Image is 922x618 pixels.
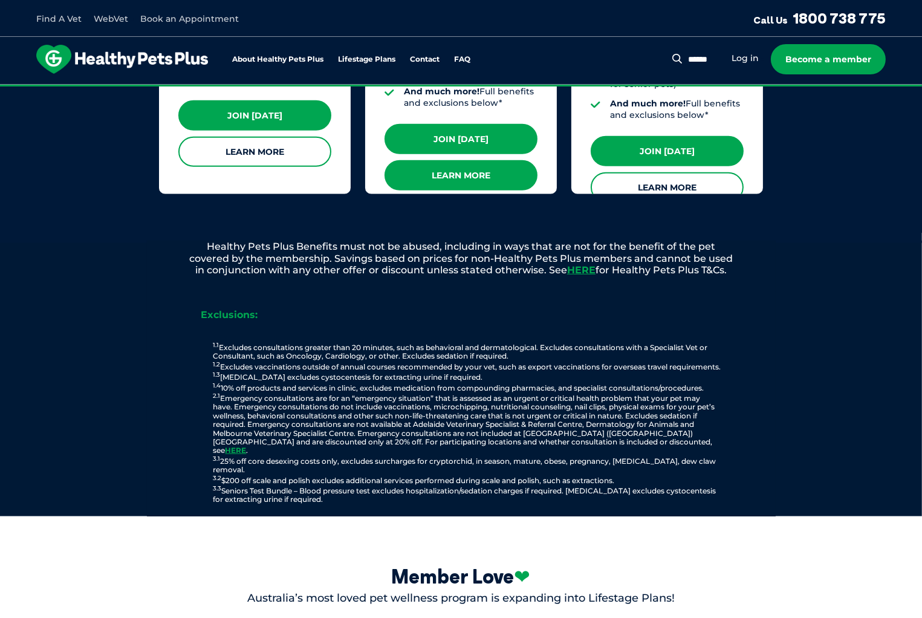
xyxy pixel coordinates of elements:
a: Learn More [178,137,331,167]
a: WebVet [94,13,128,24]
img: hpp-logo [36,45,208,74]
a: Join [DATE] [178,100,331,131]
li: Full benefits and exclusions below* [610,98,744,122]
a: Log in [732,53,759,64]
p: Healthy Pets Plus Benefits must not be abused, including in ways that are not for the benefit of ... [147,241,776,276]
span: Call Us [753,14,788,26]
a: Book an Appointment [140,13,239,24]
a: FAQ [454,56,470,63]
a: Contact [410,56,440,63]
a: Call Us1800 738 775 [753,9,886,27]
span: Proactive, preventative wellness program designed to keep your pet healthier and happier for longer [235,85,687,96]
a: Become a member [771,44,886,74]
a: Join [DATE] [591,136,744,166]
sup: 3.3 [213,484,222,492]
sup: 2.1 [213,392,221,400]
strong: Exclusions: [201,309,258,320]
a: HERE [226,446,247,455]
button: Search [670,53,685,65]
a: HERE [567,264,596,276]
li: Full benefits and exclusions below* [404,86,537,109]
sup: 3.2 [213,474,222,482]
strong: And much more! [610,98,686,109]
sup: 1.4 [213,382,221,389]
p: Excludes consultations greater than 20 minutes, such as behavioral and dermatological. Excludes c... [171,342,764,504]
sup: 1.2 [213,360,221,368]
sup: 3.1 [213,455,221,463]
strong: And much more! [404,86,479,97]
a: Lifestage Plans [338,56,395,63]
a: Learn More [385,160,537,190]
sup: 1.1 [213,341,219,349]
p: Australia’s most loved pet wellness program is expanding into Lifestage Plans! [120,591,803,606]
a: Find A Vet [36,13,82,24]
a: Join [DATE] [385,124,537,154]
a: Learn More [591,172,744,203]
span: ❤ [515,566,531,588]
div: Member Love [120,565,803,588]
a: About Healthy Pets Plus [232,56,323,63]
sup: 1.3 [213,371,221,379]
